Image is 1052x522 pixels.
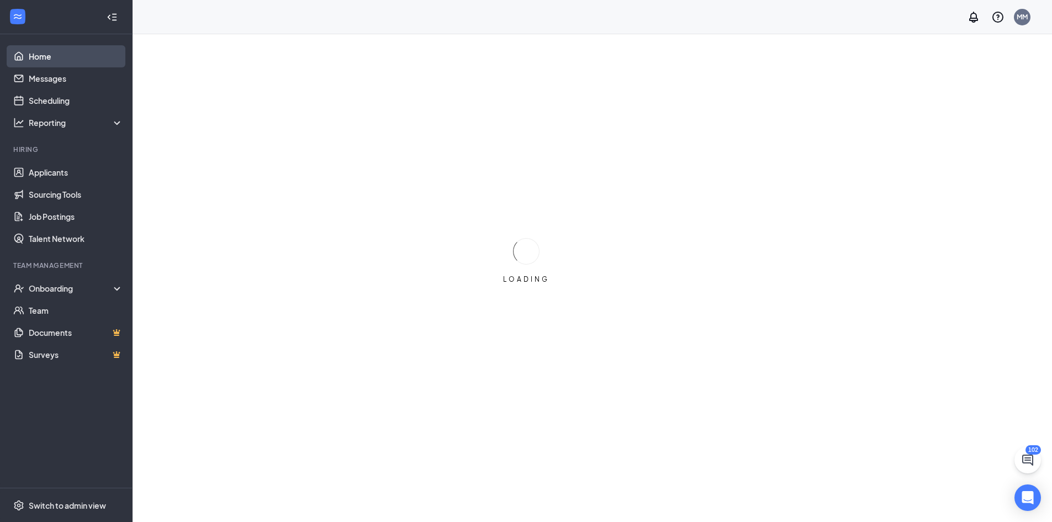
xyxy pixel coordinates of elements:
[29,500,106,511] div: Switch to admin view
[29,45,123,67] a: Home
[107,12,118,23] svg: Collapse
[12,11,23,22] svg: WorkstreamLogo
[29,183,123,205] a: Sourcing Tools
[29,299,123,321] a: Team
[29,161,123,183] a: Applicants
[13,117,24,128] svg: Analysis
[29,205,123,228] a: Job Postings
[991,10,1005,24] svg: QuestionInfo
[1021,454,1034,467] svg: ChatActive
[29,283,114,294] div: Onboarding
[29,89,123,112] a: Scheduling
[1014,447,1041,473] button: ChatActive
[29,321,123,344] a: DocumentsCrown
[967,10,980,24] svg: Notifications
[499,275,554,284] div: LOADING
[1014,484,1041,511] div: Open Intercom Messenger
[29,67,123,89] a: Messages
[29,344,123,366] a: SurveysCrown
[1025,445,1041,455] div: 102
[29,228,123,250] a: Talent Network
[13,145,121,154] div: Hiring
[13,261,121,270] div: Team Management
[29,117,124,128] div: Reporting
[13,283,24,294] svg: UserCheck
[13,500,24,511] svg: Settings
[1017,12,1028,22] div: MM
